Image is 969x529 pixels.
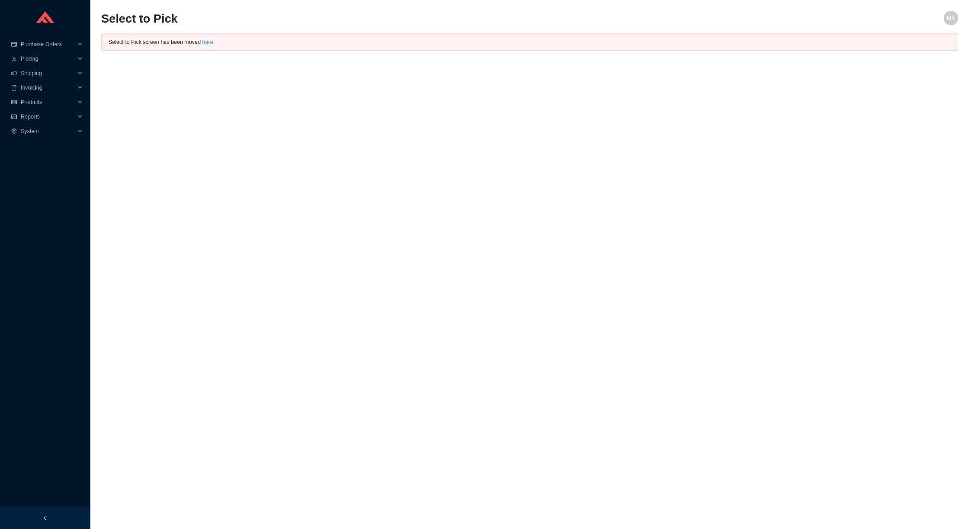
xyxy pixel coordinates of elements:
[21,110,75,124] span: Reports
[101,11,744,27] h2: Select to Pick
[11,85,17,91] span: book
[21,95,75,110] span: Products
[11,100,17,105] span: read
[947,11,955,25] span: MA
[11,129,17,134] span: setting
[108,38,951,47] div: Select to Pick screen has been moved
[21,81,75,95] span: Invoicing
[42,515,48,521] span: left
[21,66,75,81] span: Shipping
[21,124,75,138] span: System
[202,39,213,45] a: here
[11,42,17,47] span: credit-card
[21,37,75,52] span: Purchase Orders
[11,114,17,119] span: fund
[21,52,75,66] span: Picking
